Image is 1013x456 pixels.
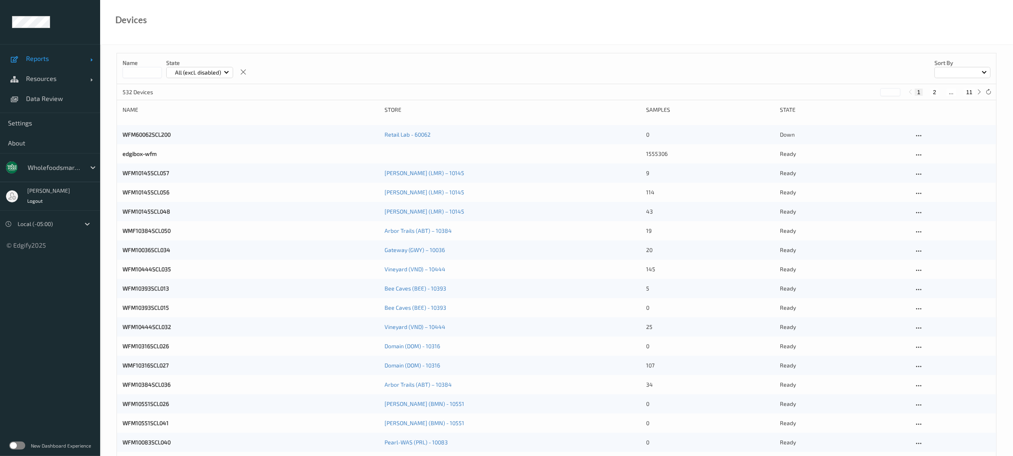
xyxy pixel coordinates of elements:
div: 145 [646,265,774,273]
a: WMF10384SCL050 [123,227,171,234]
div: Samples [646,106,774,114]
p: ready [780,188,908,196]
a: WFM60062SCL200 [123,131,171,138]
a: [PERSON_NAME] (LMR) – 10145 [385,189,464,196]
p: 532 Devices [123,88,183,96]
p: ready [780,304,908,312]
p: Sort by [934,59,991,67]
a: Domain (DOM) - 10316 [385,362,440,369]
button: 11 [964,89,975,96]
div: 9 [646,169,774,177]
a: WFM10145SCL056 [123,189,169,196]
a: Arbor Trails (ABT) – 10384 [385,227,452,234]
p: ready [780,361,908,369]
p: ready [780,323,908,331]
div: 20 [646,246,774,254]
a: Vineyard (VND) – 10444 [385,266,445,272]
a: Arbor Trails (ABT) – 10384 [385,381,452,388]
a: [PERSON_NAME] (BMN) - 10551 [385,400,464,407]
a: WFM10393SCL013 [123,285,169,292]
a: WMF10316SCL027 [123,362,169,369]
div: 0 [646,400,774,408]
div: 0 [646,438,774,446]
p: ready [780,150,908,158]
button: 1 [915,89,923,96]
div: 1555306 [646,150,774,158]
div: State [780,106,908,114]
a: [PERSON_NAME] (BMN) - 10551 [385,420,464,426]
div: 19 [646,227,774,235]
button: ... [947,89,956,96]
div: 34 [646,381,774,389]
a: WFM10393SCL015 [123,304,169,311]
p: ready [780,400,908,408]
a: WFM10444SCL032 [123,323,171,330]
p: All (excl. disabled) [172,69,224,77]
div: 5 [646,284,774,293]
div: Name [123,106,379,114]
a: WFM10551SCL026 [123,400,169,407]
p: ready [780,438,908,446]
a: Bee Caves (BEE) - 10393 [385,285,446,292]
p: ready [780,246,908,254]
a: WFM10316SCL026 [123,343,169,349]
a: Gateway (GWY) – 10036 [385,246,445,253]
p: Name [123,59,162,67]
div: 0 [646,304,774,312]
div: 107 [646,361,774,369]
div: 114 [646,188,774,196]
a: WFM10145SCL048 [123,208,170,215]
div: 0 [646,419,774,427]
a: WFM10444SCL035 [123,266,171,272]
div: Store [385,106,641,114]
div: 43 [646,208,774,216]
a: Domain (DOM) - 10316 [385,343,440,349]
div: Devices [115,16,147,24]
a: [PERSON_NAME] (LMR) – 10145 [385,169,464,176]
p: ready [780,227,908,235]
a: Retail Lab - 60062 [385,131,431,138]
a: WFM10145SCL057 [123,169,169,176]
div: 0 [646,342,774,350]
div: 25 [646,323,774,331]
a: WFM10551SCL041 [123,420,169,426]
a: edgibox-wfm [123,150,157,157]
button: 2 [930,89,938,96]
a: WFM10036SCL034 [123,246,170,253]
p: ready [780,208,908,216]
a: WFM10384SCL036 [123,381,171,388]
a: WFM10083SCL040 [123,439,171,446]
p: ready [780,342,908,350]
div: 0 [646,131,774,139]
p: ready [780,381,908,389]
a: [PERSON_NAME] (LMR) – 10145 [385,208,464,215]
p: ready [780,419,908,427]
p: ready [780,284,908,293]
p: down [780,131,908,139]
a: Pearl-WAS (PRL) - 10083 [385,439,448,446]
a: Vineyard (VND) – 10444 [385,323,445,330]
a: Bee Caves (BEE) - 10393 [385,304,446,311]
p: State [166,59,233,67]
p: ready [780,265,908,273]
p: ready [780,169,908,177]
